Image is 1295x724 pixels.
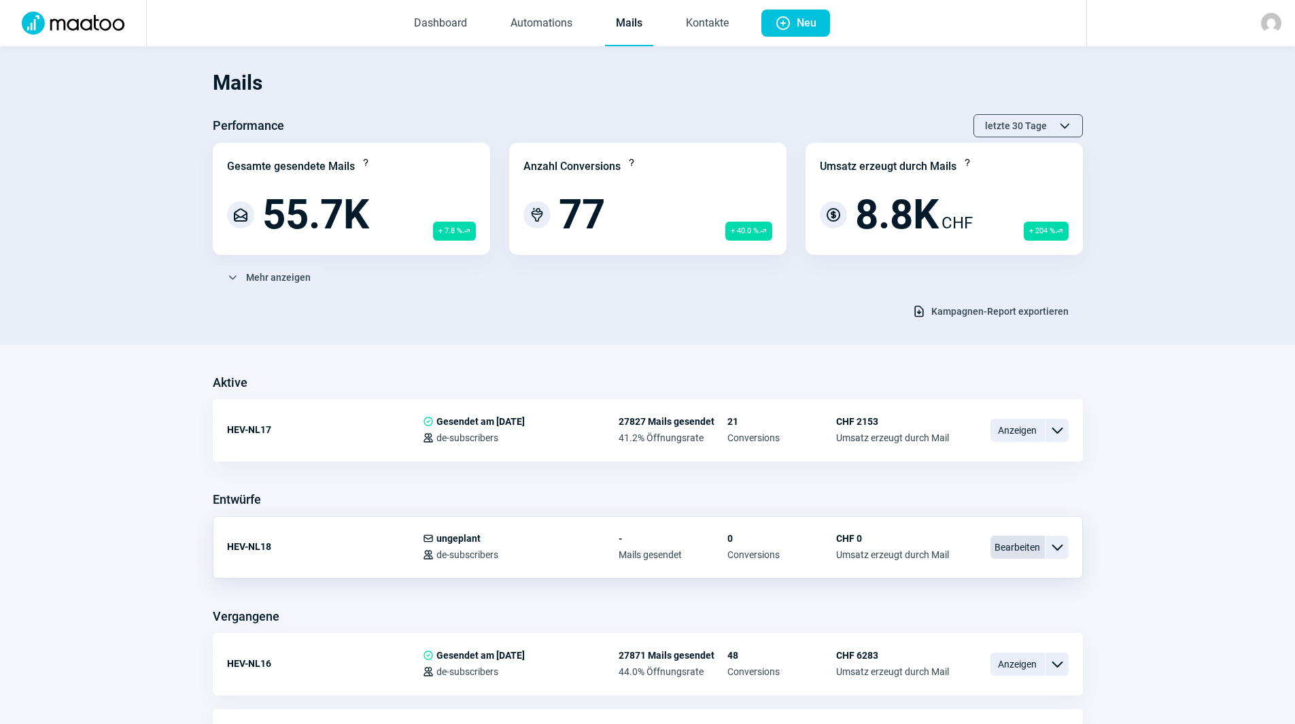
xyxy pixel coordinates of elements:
span: Umsatz erzeugt durch Mail [836,666,949,677]
span: 0 [727,533,836,544]
span: CHF [942,211,973,235]
div: HEV-NL16 [227,650,423,677]
span: + 204 % [1024,222,1069,241]
span: Umsatz erzeugt durch Mail [836,432,949,443]
img: Logo [14,12,133,35]
span: CHF 2153 [836,416,949,427]
span: - [619,533,727,544]
div: Gesamte gesendete Mails [227,158,355,175]
span: + 40.0 % [725,222,772,241]
span: Anzeigen [990,419,1045,442]
span: 27827 Mails gesendet [619,416,727,427]
h3: Entwürfe [213,489,261,511]
span: 77 [559,194,605,235]
span: + 7.8 % [433,222,476,241]
span: Conversions [727,549,836,560]
button: Neu [761,10,830,37]
span: Mehr anzeigen [246,266,311,288]
span: ungeplant [436,533,481,544]
span: Bearbeiten [990,536,1045,559]
span: 41.2% Öffnungsrate [619,432,727,443]
h3: Vergangene [213,606,279,627]
span: Mails gesendet [619,549,727,560]
span: 27871 Mails gesendet [619,650,727,661]
span: Neu [797,10,816,37]
span: de-subscribers [436,432,498,443]
div: HEV-NL17 [227,416,423,443]
button: Kampagnen-Report exportieren [898,300,1083,323]
span: 55.7K [262,194,369,235]
span: de-subscribers [436,549,498,560]
a: Kontakte [675,1,740,46]
span: Conversions [727,432,836,443]
button: Mehr anzeigen [213,266,325,289]
div: Umsatz erzeugt durch Mails [820,158,956,175]
a: Dashboard [403,1,478,46]
span: Gesendet am [DATE] [436,650,525,661]
span: CHF 0 [836,533,949,544]
span: letzte 30 Tage [985,115,1047,137]
img: avatar [1261,13,1281,33]
div: HEV-NL18 [227,533,423,560]
span: 21 [727,416,836,427]
a: Automations [500,1,583,46]
span: de-subscribers [436,666,498,677]
span: 8.8K [855,194,939,235]
h3: Performance [213,115,284,137]
div: Anzahl Conversions [523,158,621,175]
a: Mails [605,1,653,46]
span: Umsatz erzeugt durch Mail [836,549,949,560]
span: 44.0% Öffnungsrate [619,666,727,677]
span: 48 [727,650,836,661]
h3: Aktive [213,372,247,394]
span: Gesendet am [DATE] [436,416,525,427]
span: Kampagnen-Report exportieren [931,300,1069,322]
span: Conversions [727,666,836,677]
h1: Mails [213,60,1083,106]
span: Anzeigen [990,653,1045,676]
span: CHF 6283 [836,650,949,661]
